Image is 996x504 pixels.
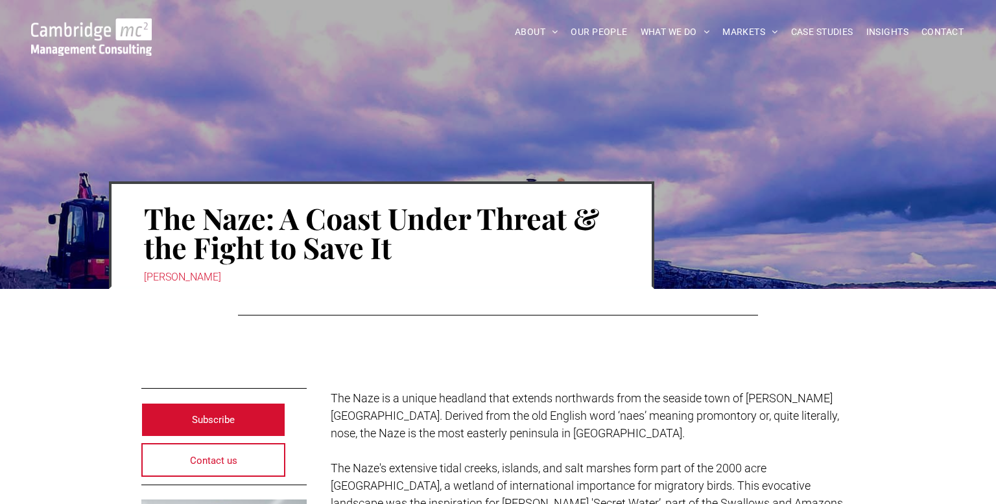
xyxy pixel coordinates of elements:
[564,22,634,42] a: OUR PEOPLE
[141,443,285,477] a: Contact us
[192,404,235,436] span: Subscribe
[190,444,237,477] span: Contact us
[144,268,619,286] div: [PERSON_NAME]
[331,391,839,440] span: The Naze is a unique headland that extends northwards from the seaside town of [PERSON_NAME][GEOG...
[31,20,152,34] a: Your Business Transformed | Cambridge Management Consulting
[716,22,784,42] a: MARKETS
[508,22,565,42] a: ABOUT
[915,22,970,42] a: CONTACT
[141,403,285,437] a: Subscribe
[785,22,860,42] a: CASE STUDIES
[634,22,717,42] a: WHAT WE DO
[31,18,152,56] img: Go to Homepage
[144,202,619,263] h1: The Naze: A Coast Under Threat & the Fight to Save It
[860,22,915,42] a: INSIGHTS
